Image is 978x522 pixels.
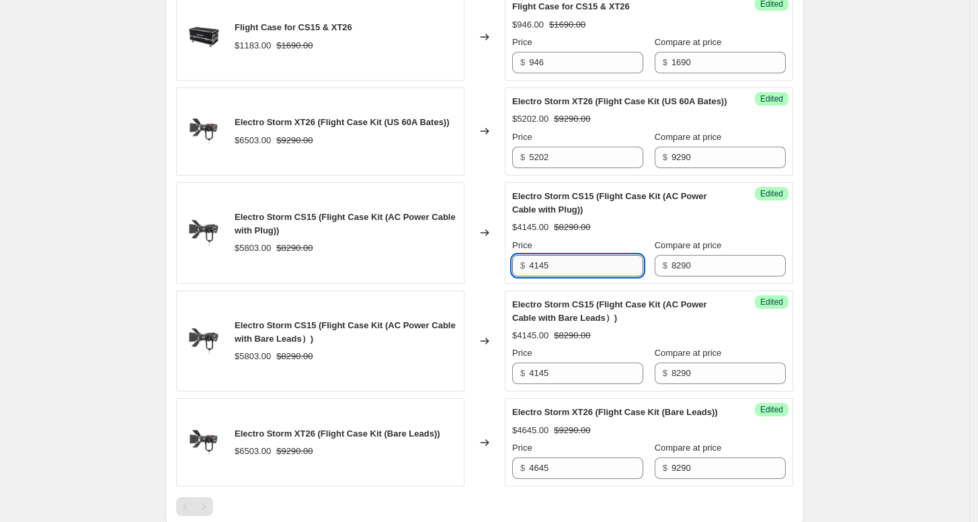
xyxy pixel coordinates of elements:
[235,117,450,127] span: Electro Storm XT26 (Flight Case Kit (US 60A Bates))
[512,424,548,437] div: $4645.00
[512,37,532,47] span: Price
[663,152,667,162] span: $
[760,94,783,104] span: Edited
[512,112,548,126] div: $5202.00
[512,240,532,250] span: Price
[512,1,630,11] span: Flight Case for CS15 & XT26
[276,445,313,458] strike: $9290.00
[520,152,525,162] span: $
[184,422,224,463] img: XT26_Meuium_Barndoor-5_80x.png
[176,497,213,516] nav: Pagination
[235,320,456,344] span: Electro Storm CS15 (Flight Case Kit (AC Power Cable with Bare Leads）)
[655,37,722,47] span: Compare at price
[760,297,783,307] span: Edited
[235,22,352,32] span: Flight Case for CS15 & XT26
[235,428,440,439] span: Electro Storm XT26 (Flight Case Kit (Bare Leads))
[235,445,271,458] div: $6503.00
[512,18,544,32] div: $946.00
[554,221,590,234] strike: $8290.00
[276,241,313,255] strike: $8290.00
[184,321,224,361] img: CS15_Meuium_Barndoor-5_80x.png
[235,39,271,52] div: $1183.00
[655,443,722,453] span: Compare at price
[760,188,783,199] span: Edited
[235,241,271,255] div: $5803.00
[276,350,313,363] strike: $8290.00
[520,368,525,378] span: $
[655,132,722,142] span: Compare at price
[512,329,548,342] div: $4145.00
[512,407,718,417] span: Electro Storm XT26 (Flight Case Kit (Bare Leads))
[663,463,667,473] span: $
[184,213,224,253] img: CS15_Meuium_Barndoor-5_80x.png
[276,134,313,147] strike: $9290.00
[663,260,667,270] span: $
[512,96,727,106] span: Electro Storm XT26 (Flight Case Kit (US 60A Bates))
[235,134,271,147] div: $6503.00
[235,350,271,363] div: $5803.00
[512,443,532,453] span: Price
[520,463,525,473] span: $
[512,348,532,358] span: Price
[276,39,313,52] strike: $1690.00
[554,424,590,437] strike: $9290.00
[663,368,667,378] span: $
[512,191,707,215] span: Electro Storm CS15 (Flight Case Kit (AC Power Cable with Plug))
[512,221,548,234] div: $4145.00
[184,17,224,57] img: CS15XT26Aircases-3_80x.png
[549,18,585,32] strike: $1690.00
[760,404,783,415] span: Edited
[520,57,525,67] span: $
[512,132,532,142] span: Price
[520,260,525,270] span: $
[554,112,590,126] strike: $9290.00
[235,212,456,235] span: Electro Storm CS15 (Flight Case Kit (AC Power Cable with Plug))
[184,111,224,151] img: XT26_Meuium_Barndoor-5_80x.png
[512,299,707,323] span: Electro Storm CS15 (Flight Case Kit (AC Power Cable with Bare Leads）)
[655,240,722,250] span: Compare at price
[554,329,590,342] strike: $8290.00
[655,348,722,358] span: Compare at price
[663,57,667,67] span: $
